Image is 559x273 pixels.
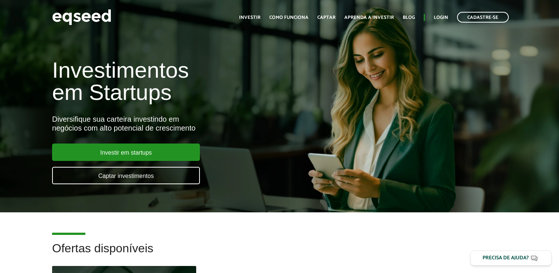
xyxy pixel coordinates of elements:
a: Captar [317,15,335,20]
a: Como funciona [269,15,309,20]
h2: Ofertas disponíveis [52,242,507,266]
a: Aprenda a investir [344,15,394,20]
a: Investir [239,15,260,20]
a: Blog [403,15,415,20]
a: Cadastre-se [457,12,509,23]
a: Investir em startups [52,144,200,161]
div: Diversifique sua carteira investindo em negócios com alto potencial de crescimento [52,115,321,132]
a: Login [434,15,448,20]
img: EqSeed [52,7,111,27]
a: Captar investimentos [52,167,200,184]
h1: Investimentos em Startups [52,59,321,104]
